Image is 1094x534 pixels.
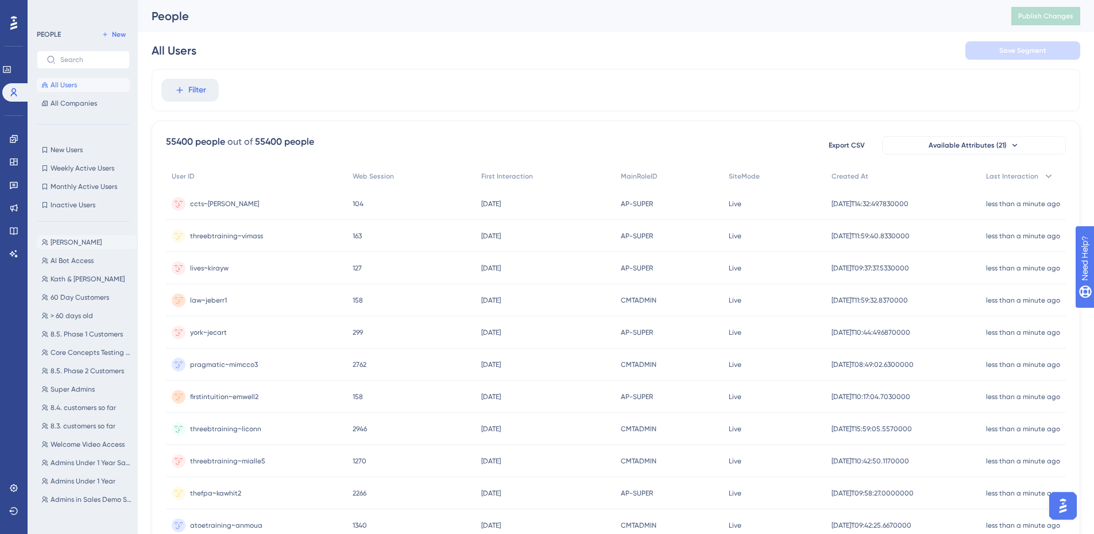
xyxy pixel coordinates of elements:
span: CMTADMIN [621,296,656,305]
div: I'm not having much luck sorry! The apps are connected, however data doesn't seem to be flowing i... [41,127,221,349]
span: [DATE]T10:42:50.1170000 [832,456,909,466]
span: 1270 [353,456,366,466]
span: 158 [353,296,363,305]
span: Publish Changes [1018,11,1073,21]
img: Profile image for Simay [33,6,51,25]
span: Export CSV [829,141,865,150]
span: [DATE]T10:17:04.7030000 [832,392,910,401]
span: atoetraining~anmoua [190,521,262,530]
button: All Companies [37,96,130,110]
button: AI Bot Access [37,254,137,268]
span: Live [729,296,741,305]
time: less than a minute ago [986,393,1060,401]
time: [DATE] [481,200,501,208]
span: Web Session [353,172,394,181]
span: pragmatic~mimcco3 [190,360,258,369]
span: 127 [353,264,362,273]
time: less than a minute ago [986,457,1060,465]
time: less than a minute ago [986,232,1060,240]
span: AI Bot Access [51,256,94,265]
span: 8.5. Phase 1 Customers [51,330,123,339]
span: MainRoleID [621,172,658,181]
span: Live [729,360,741,369]
button: Filter [161,79,219,102]
button: Emoji picker [18,376,27,385]
button: New [98,28,130,41]
span: Need Help? [27,3,72,17]
div: PEOPLE [37,30,61,39]
span: SiteMode [729,172,760,181]
iframe: UserGuiding AI Assistant Launcher [1046,489,1080,523]
span: Live [729,456,741,466]
span: 2946 [353,424,367,434]
span: All Users [51,80,77,90]
button: Welcome Video Access [37,438,137,451]
span: threebtraining~mialle5 [190,456,265,466]
button: [PERSON_NAME] [37,235,137,249]
button: go back [7,5,29,26]
span: Created At [832,172,868,181]
span: [DATE]T11:59:32.8370000 [832,296,908,305]
span: [DATE]T09:42:25.6670000 [832,521,911,530]
time: [DATE] [481,264,501,272]
span: Filter [188,83,206,97]
button: Send a message… [197,372,215,390]
span: Weekly Active Users [51,164,114,173]
span: Live [729,521,741,530]
span: [DATE]T10:44:49.6870000 [832,328,910,337]
time: [DATE] [481,425,501,433]
button: Weekly Active Users [37,161,130,175]
button: Available Attributes (21) [882,136,1066,154]
button: Upload attachment [55,376,64,385]
span: First Interaction [481,172,533,181]
span: CMTADMIN [621,424,656,434]
span: Available Attributes (21) [929,141,1007,150]
div: I'm not having much luck sorry! The apps are connected, however data doesn't seem to be flowing i... [51,230,211,343]
span: [DATE]T14:32:49.7830000 [832,199,909,208]
span: thefpa~kawhit2 [190,489,241,498]
span: CMTADMIN [621,521,656,530]
time: [DATE] [481,296,501,304]
span: Live [729,231,741,241]
button: > 60 days old [37,309,137,323]
div: Great news, [PERSON_NAME]! Let us know how that goes, please. [9,82,188,118]
span: 299 [353,328,363,337]
span: 1340 [353,521,367,530]
span: Welcome Video Access [51,440,125,449]
span: law~jeberr1 [190,296,227,305]
time: less than a minute ago [986,425,1060,433]
span: threebtraining~vimass [190,231,263,241]
span: AP-SUPER [621,392,653,401]
span: 2762 [353,360,366,369]
h1: Simay [56,6,83,14]
button: Admins Under 1 Year Sandbox [37,456,137,470]
time: [DATE] [481,457,501,465]
time: [DATE] [481,489,501,497]
span: AP-SUPER [621,264,653,273]
div: Close [202,5,222,25]
button: Home [180,5,202,26]
button: Monthly Active Users [37,180,130,194]
span: Live [729,392,741,401]
button: Save Segment [965,41,1080,60]
button: Inactive Users [37,198,130,212]
time: [DATE] [481,361,501,369]
button: 8.3. customers so far [37,419,137,433]
span: Save Segment [999,46,1046,55]
time: less than a minute ago [986,200,1060,208]
span: [DATE]T09:37:37.5330000 [832,264,909,273]
span: firstintuition~emwell2 [190,392,258,401]
div: out of [227,135,253,149]
input: Search [60,56,120,64]
button: All Users [37,78,130,92]
button: Start recording [73,376,82,385]
span: Admins in Sales Demo Sites [51,495,132,504]
span: New Users [51,145,83,154]
span: Live [729,199,741,208]
span: 8.5. Phase 2 Customers [51,366,124,376]
span: [PERSON_NAME] [51,238,102,247]
span: Monthly Active Users [51,182,117,191]
span: Last Interaction [986,172,1038,181]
